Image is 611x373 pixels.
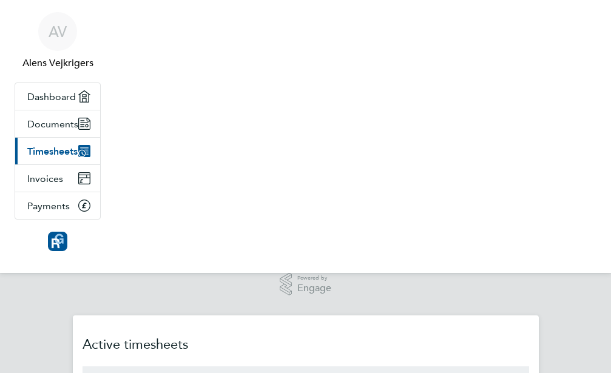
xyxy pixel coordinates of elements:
[27,173,63,184] span: Invoices
[15,232,101,251] a: Go to home page
[48,232,67,251] img: resourcinggroup-logo-retina.png
[297,283,331,294] span: Engage
[280,273,331,296] a: Powered byEngage
[15,110,100,137] a: Documents
[27,91,76,102] span: Dashboard
[15,138,100,164] a: Timesheets
[15,165,100,192] a: Invoices
[15,56,101,70] span: Alens Vejkrigers
[15,12,101,70] a: AVAlens Vejkrigers
[15,192,100,219] a: Payments
[27,118,78,130] span: Documents
[49,24,67,39] span: AV
[83,335,529,366] h2: Active timesheets
[27,200,70,212] span: Payments
[15,83,100,110] a: Dashboard
[297,273,331,283] span: Powered by
[27,146,78,157] span: Timesheets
